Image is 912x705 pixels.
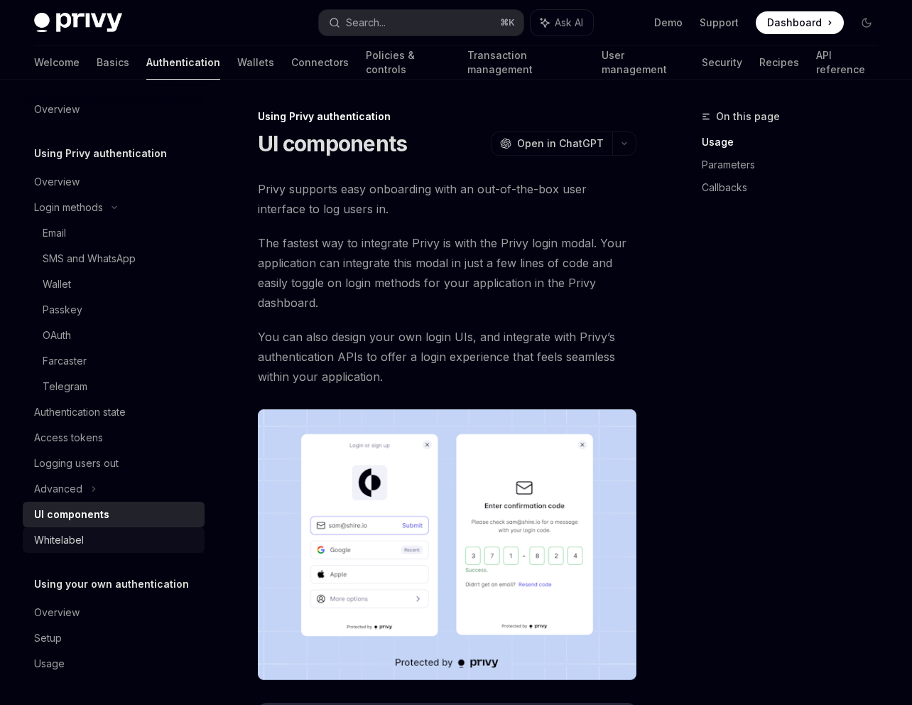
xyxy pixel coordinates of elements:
a: Dashboard [756,11,844,34]
h5: Using your own authentication [34,576,189,593]
a: Callbacks [702,176,889,199]
div: Whitelabel [34,532,84,549]
span: Open in ChatGPT [517,136,604,151]
a: Access tokens [23,425,205,451]
img: images/Onboard.png [258,409,636,680]
div: Overview [34,604,80,621]
div: Overview [34,173,80,190]
h5: Using Privy authentication [34,145,167,162]
span: ⌘ K [500,17,515,28]
span: On this page [716,108,780,125]
a: Usage [702,131,889,154]
div: Setup [34,630,62,647]
a: OAuth [23,323,205,348]
button: Open in ChatGPT [491,131,612,156]
div: Advanced [34,480,82,497]
button: Ask AI [531,10,593,36]
a: Welcome [34,45,80,80]
span: Ask AI [555,16,583,30]
a: Passkey [23,297,205,323]
a: Overview [23,169,205,195]
a: Basics [97,45,129,80]
a: Setup [23,625,205,651]
h1: UI components [258,131,407,156]
a: Transaction management [467,45,585,80]
div: Telegram [43,378,87,395]
a: SMS and WhatsApp [23,246,205,271]
a: Email [23,220,205,246]
a: Support [700,16,739,30]
a: UI components [23,502,205,527]
a: User management [602,45,685,80]
div: Login methods [34,199,103,216]
a: Authentication state [23,399,205,425]
a: Connectors [291,45,349,80]
a: Parameters [702,154,889,176]
a: Farcaster [23,348,205,374]
a: Wallet [23,271,205,297]
a: API reference [816,45,878,80]
img: dark logo [34,13,122,33]
div: SMS and WhatsApp [43,250,136,267]
span: You can also design your own login UIs, and integrate with Privy’s authentication APIs to offer a... [258,327,636,387]
a: Recipes [759,45,799,80]
a: Overview [23,97,205,122]
span: The fastest way to integrate Privy is with the Privy login modal. Your application can integrate ... [258,233,636,313]
a: Whitelabel [23,527,205,553]
div: Usage [34,655,65,672]
a: Demo [654,16,683,30]
a: Overview [23,600,205,625]
a: Usage [23,651,205,677]
div: UI components [34,506,109,523]
a: Logging users out [23,451,205,476]
div: OAuth [43,327,71,344]
div: Authentication state [34,404,126,421]
a: Wallets [237,45,274,80]
div: Email [43,225,66,242]
div: Access tokens [34,429,103,446]
div: Farcaster [43,352,87,370]
div: Wallet [43,276,71,293]
div: Search... [346,14,386,31]
a: Telegram [23,374,205,399]
div: Logging users out [34,455,119,472]
div: Passkey [43,301,82,318]
a: Authentication [146,45,220,80]
a: Policies & controls [366,45,450,80]
div: Using Privy authentication [258,109,636,124]
span: Dashboard [767,16,822,30]
button: Search...⌘K [319,10,523,36]
span: Privy supports easy onboarding with an out-of-the-box user interface to log users in. [258,179,636,219]
button: Toggle dark mode [855,11,878,34]
div: Overview [34,101,80,118]
a: Security [702,45,742,80]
